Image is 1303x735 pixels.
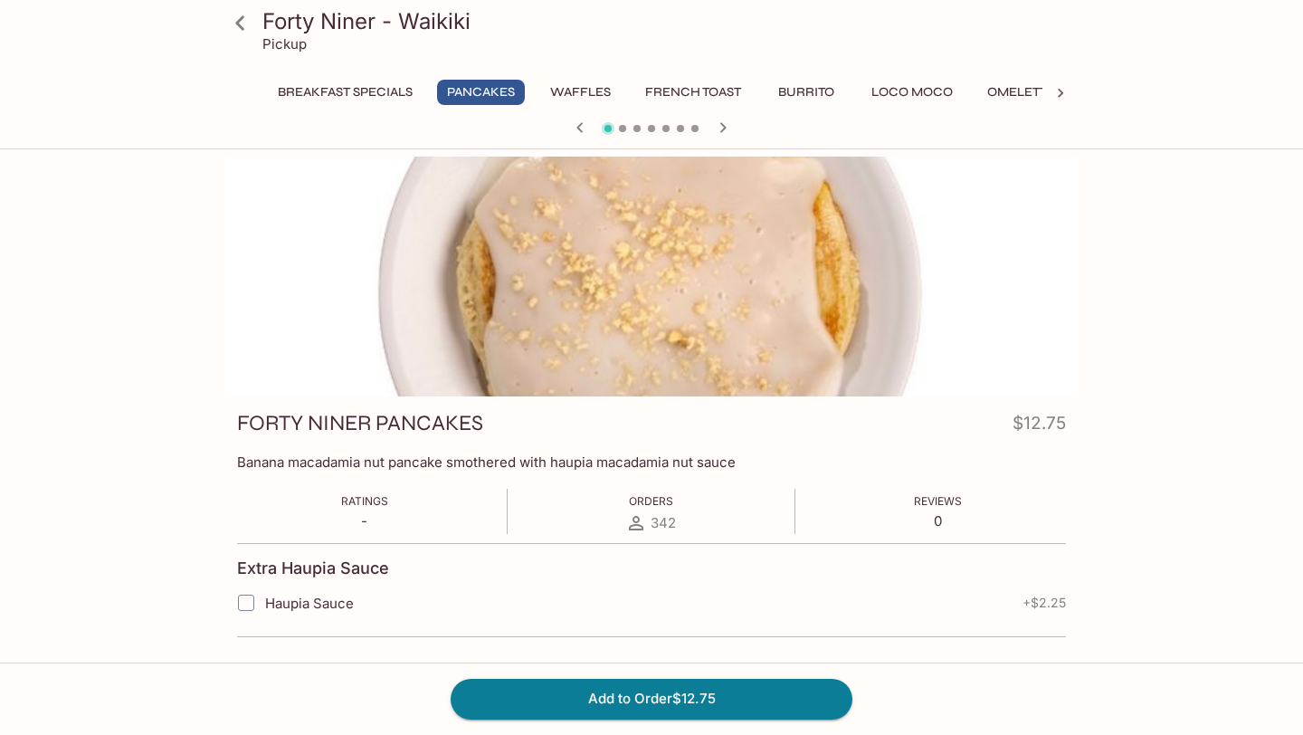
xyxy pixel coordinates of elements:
[268,80,423,105] button: Breakfast Specials
[237,453,1066,471] p: Banana macadamia nut pancake smothered with haupia macadamia nut sauce
[629,494,673,508] span: Orders
[651,514,676,531] span: 342
[635,80,751,105] button: French Toast
[437,80,525,105] button: Pancakes
[1022,596,1066,610] span: + $2.25
[861,80,963,105] button: Loco Moco
[914,512,962,530] p: 0
[237,558,389,578] h4: Extra Haupia Sauce
[977,80,1072,105] button: Omelettes
[262,7,1071,35] h3: Forty Niner - Waikiki
[237,409,483,437] h3: FORTY NINER PANCAKES
[224,157,1079,396] div: FORTY NINER PANCAKES
[539,80,621,105] button: Waffles
[1013,409,1066,444] h4: $12.75
[341,512,388,530] p: -
[451,679,852,719] button: Add to Order$12.75
[262,35,307,52] p: Pickup
[914,494,962,508] span: Reviews
[341,494,388,508] span: Ratings
[766,80,847,105] button: Burrito
[265,595,354,612] span: Haupia Sauce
